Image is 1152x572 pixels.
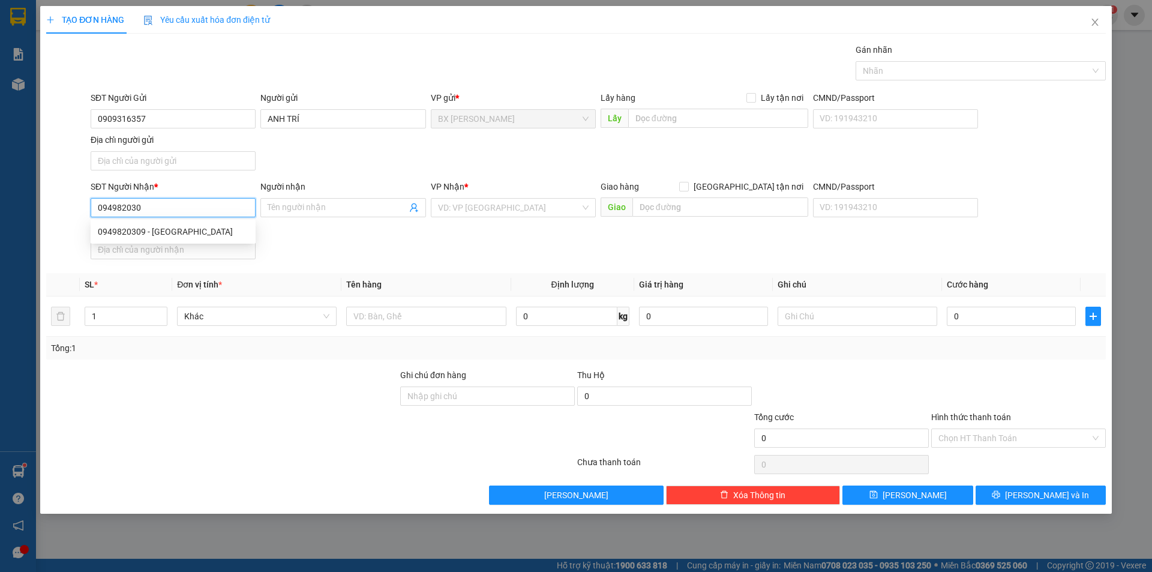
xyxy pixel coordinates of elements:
span: Lấy hàng [601,93,635,103]
div: Tổng: 1 [51,342,445,355]
span: Gửi: [10,11,29,24]
span: save [869,490,878,500]
span: Giao hàng [601,182,639,191]
input: Dọc đường [632,197,808,217]
input: VD: Bàn, Ghế [346,307,506,326]
span: [GEOGRAPHIC_DATA] tận nơi [689,180,808,193]
span: Cước hàng [947,280,988,289]
div: SĐT Người Gửi [91,91,256,104]
label: Ghi chú đơn hàng [400,370,466,380]
span: close [1090,17,1100,27]
span: Yêu cầu xuất hóa đơn điện tử [143,15,270,25]
span: Khác [184,307,329,325]
button: save[PERSON_NAME] [842,486,973,505]
span: kg [617,307,629,326]
div: Chưa thanh toán [576,456,753,477]
button: plus [1085,307,1101,326]
div: 0908142126 [115,52,236,68]
span: Giá trị hàng [639,280,683,289]
span: [PERSON_NAME] [544,489,608,502]
input: 0 [639,307,768,326]
span: Định lượng [551,280,594,289]
span: TẠO ĐƠN HÀNG [46,15,124,25]
img: icon [143,16,153,25]
button: deleteXóa Thông tin [666,486,841,505]
span: Lấy [601,109,628,128]
span: delete [720,490,728,500]
div: CMND/Passport [813,180,978,193]
span: Nhận: [115,10,143,23]
input: Địa chỉ của người nhận [91,240,256,259]
div: CHỊ [PERSON_NAME] [115,37,236,52]
div: 0949820309 - [GEOGRAPHIC_DATA] [98,225,248,238]
div: BX [PERSON_NAME] [10,10,106,39]
span: plus [46,16,55,24]
div: CMND/Passport [813,91,978,104]
span: Tên hàng [346,280,382,289]
button: delete [51,307,70,326]
span: DĐ: [10,77,28,89]
span: Thu Hộ [577,370,605,380]
div: SĐT Người Nhận [91,180,256,193]
input: Ghi chú đơn hàng [400,387,575,406]
button: [PERSON_NAME] [489,486,664,505]
input: Ghi Chú [778,307,937,326]
span: Lấy tận nơi [756,91,808,104]
span: CF PHA MÁY ĐẦU CAO TỐC [10,70,90,133]
span: Xóa Thông tin [733,489,785,502]
label: Gán nhãn [856,45,892,55]
input: Địa chỉ của người gửi [91,151,256,170]
span: VP Nhận [431,182,464,191]
div: [PERSON_NAME] [10,39,106,53]
div: 0902391200 [10,53,106,70]
div: Người nhận [260,180,425,193]
span: printer [992,490,1000,500]
div: Địa chỉ người gửi [91,133,256,146]
span: Đơn vị tính [177,280,222,289]
label: Hình thức thanh toán [931,412,1011,422]
div: [GEOGRAPHIC_DATA] [115,10,236,37]
span: BX Cao Lãnh [438,110,589,128]
button: Close [1078,6,1112,40]
span: [PERSON_NAME] [883,489,947,502]
span: Giao [601,197,632,217]
span: [PERSON_NAME] và In [1005,489,1089,502]
button: printer[PERSON_NAME] và In [976,486,1106,505]
th: Ghi chú [773,273,942,297]
span: SL [85,280,94,289]
div: 0949820309 - HỒNG NHUNG [91,222,256,241]
span: Tổng cước [754,412,794,422]
span: user-add [409,203,419,212]
div: VP gửi [431,91,596,104]
div: Người gửi [260,91,425,104]
span: plus [1086,312,1100,321]
input: Dọc đường [628,109,808,128]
